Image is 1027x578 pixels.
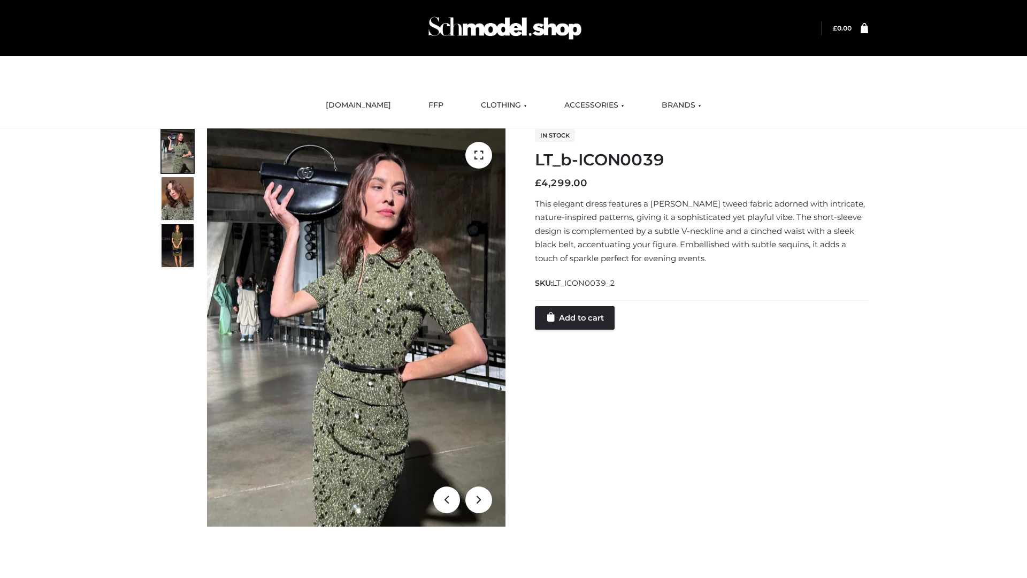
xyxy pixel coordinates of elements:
[425,7,585,49] img: Schmodel Admin 964
[420,94,451,117] a: FFP
[535,277,616,290] span: SKU:
[318,94,399,117] a: [DOMAIN_NAME]
[833,24,852,32] bdi: 0.00
[162,130,194,173] img: Screenshot-2024-10-29-at-6.59.56%E2%80%AFPM.jpg
[162,224,194,267] img: Screenshot-2024-10-29-at-7.00.09%E2%80%AFPM.jpg
[535,150,868,170] h1: LT_b-ICON0039
[535,197,868,265] p: This elegant dress features a [PERSON_NAME] tweed fabric adorned with intricate, nature-inspired ...
[162,177,194,220] img: Screenshot-2024-10-29-at-7.00.03%E2%80%AFPM.jpg
[535,129,575,142] span: In stock
[833,24,837,32] span: £
[535,177,541,189] span: £
[535,306,615,330] a: Add to cart
[556,94,632,117] a: ACCESSORIES
[535,177,587,189] bdi: 4,299.00
[553,278,615,288] span: LT_ICON0039_2
[833,24,852,32] a: £0.00
[654,94,709,117] a: BRANDS
[473,94,535,117] a: CLOTHING
[207,128,505,527] img: LT_b-ICON0039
